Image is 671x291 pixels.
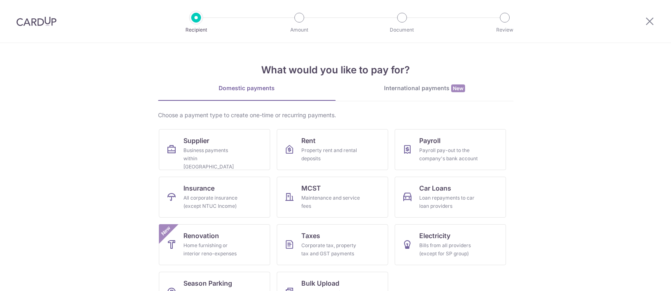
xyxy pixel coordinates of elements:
[301,194,360,210] div: Maintenance and service fees
[301,183,321,193] span: MCST
[159,177,270,218] a: InsuranceAll corporate insurance (except NTUC Income)
[451,84,465,92] span: New
[301,231,320,241] span: Taxes
[159,129,270,170] a: SupplierBusiness payments within [GEOGRAPHIC_DATA]
[277,177,388,218] a: MCSTMaintenance and service fees
[269,26,330,34] p: Amount
[395,129,506,170] a: PayrollPayroll pay-out to the company's bank account
[183,231,219,241] span: Renovation
[183,241,242,258] div: Home furnishing or interior reno-expenses
[158,63,513,77] h4: What would you like to pay for?
[395,224,506,265] a: ElectricityBills from all providers (except for SP group)
[277,224,388,265] a: TaxesCorporate tax, property tax and GST payments
[301,278,339,288] span: Bulk Upload
[159,224,172,238] span: New
[277,129,388,170] a: RentProperty rent and rental deposits
[336,84,513,93] div: International payments
[419,146,478,163] div: Payroll pay-out to the company's bank account
[183,146,242,171] div: Business payments within [GEOGRAPHIC_DATA]
[183,278,232,288] span: Season Parking
[183,183,215,193] span: Insurance
[619,266,663,287] iframe: Opens a widget where you can find more information
[372,26,432,34] p: Document
[395,177,506,218] a: Car LoansLoan repayments to car loan providers
[166,26,226,34] p: Recipient
[419,183,451,193] span: Car Loans
[158,111,513,119] div: Choose a payment type to create one-time or recurring payments.
[183,136,209,145] span: Supplier
[419,231,450,241] span: Electricity
[419,194,478,210] div: Loan repayments to car loan providers
[16,16,56,26] img: CardUp
[158,84,336,92] div: Domestic payments
[301,136,316,145] span: Rent
[474,26,535,34] p: Review
[301,146,360,163] div: Property rent and rental deposits
[301,241,360,258] div: Corporate tax, property tax and GST payments
[159,224,270,265] a: RenovationHome furnishing or interior reno-expensesNew
[419,241,478,258] div: Bills from all providers (except for SP group)
[419,136,441,145] span: Payroll
[183,194,242,210] div: All corporate insurance (except NTUC Income)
